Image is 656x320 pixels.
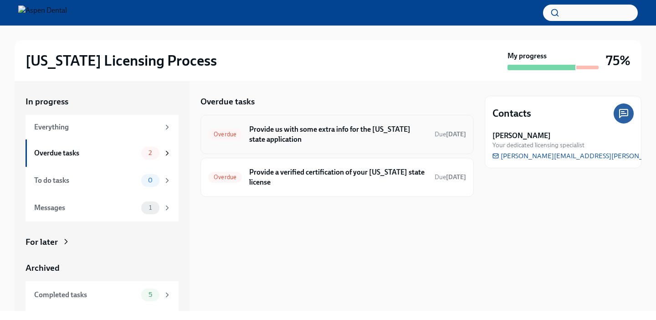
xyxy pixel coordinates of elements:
a: OverdueProvide us with some extra info for the [US_STATE] state applicationDue[DATE] [208,123,466,146]
a: In progress [26,96,179,108]
span: Your dedicated licensing specialist [492,141,584,150]
a: Everything [26,115,179,139]
h2: [US_STATE] Licensing Process [26,52,217,70]
span: Overdue [208,131,242,138]
img: Aspen Dental [18,5,67,20]
span: 1 [143,204,157,211]
h5: Overdue tasks [200,96,255,108]
a: Overdue tasks2 [26,139,179,167]
h4: Contacts [492,107,531,120]
span: Overdue [208,174,242,181]
span: 5 [143,291,158,298]
div: Overdue tasks [34,148,138,158]
span: 2 [143,150,157,156]
strong: [DATE] [446,173,466,181]
a: OverdueProvide a verified certification of your [US_STATE] state licenseDue[DATE] [208,165,466,189]
div: Completed tasks [34,290,138,300]
a: Archived [26,262,179,274]
div: For later [26,236,58,248]
a: Messages1 [26,194,179,222]
a: For later [26,236,179,248]
span: August 10th, 2025 09:00 [435,173,466,181]
h6: Provide a verified certification of your [US_STATE] state license [249,167,427,187]
span: August 1st, 2025 09:00 [435,130,466,139]
strong: My progress [507,51,547,61]
a: Completed tasks5 [26,281,179,309]
strong: [PERSON_NAME] [492,131,551,141]
span: 0 [143,177,158,184]
h3: 75% [606,52,630,69]
span: Due [435,173,466,181]
span: Due [435,130,466,138]
div: Everything [34,122,159,132]
strong: [DATE] [446,130,466,138]
h6: Provide us with some extra info for the [US_STATE] state application [249,124,427,145]
div: Messages [34,203,138,213]
a: To do tasks0 [26,167,179,194]
div: To do tasks [34,175,138,186]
